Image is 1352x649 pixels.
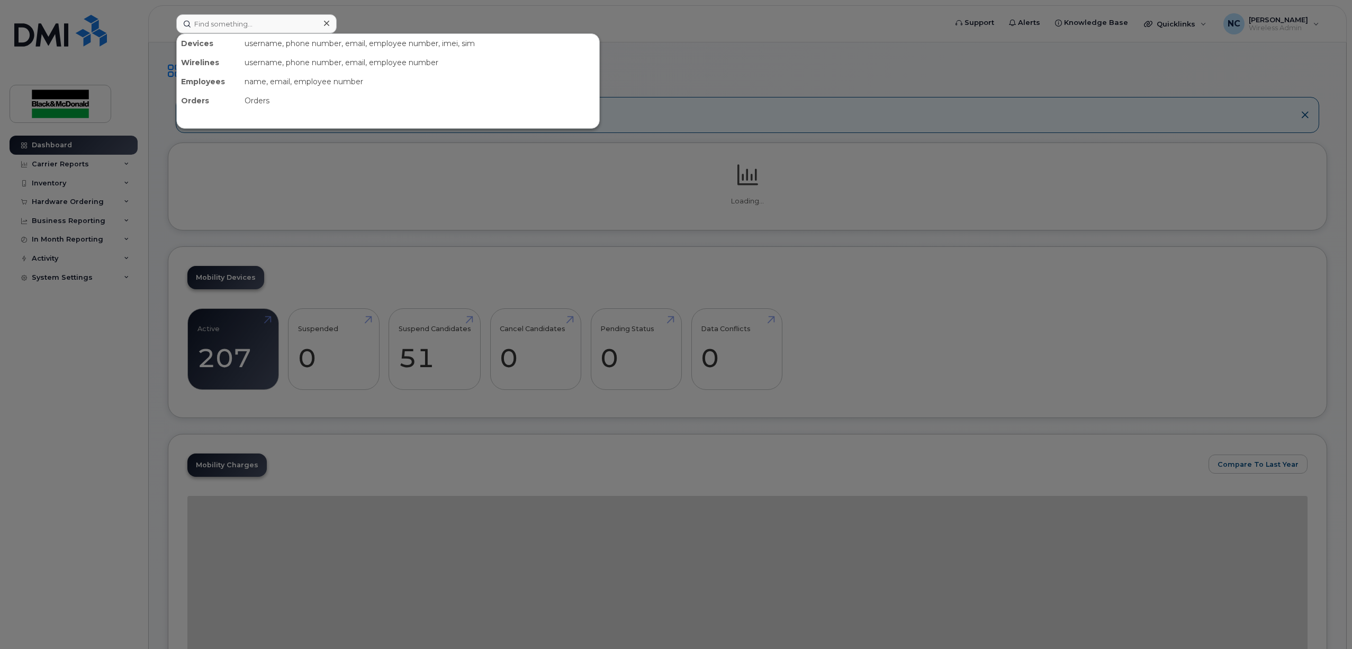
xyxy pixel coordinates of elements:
div: Orders [240,91,599,110]
div: username, phone number, email, employee number [240,53,599,72]
div: Devices [177,34,240,53]
div: username, phone number, email, employee number, imei, sim [240,34,599,53]
div: Employees [177,72,240,91]
div: Orders [177,91,240,110]
div: name, email, employee number [240,72,599,91]
div: Wirelines [177,53,240,72]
